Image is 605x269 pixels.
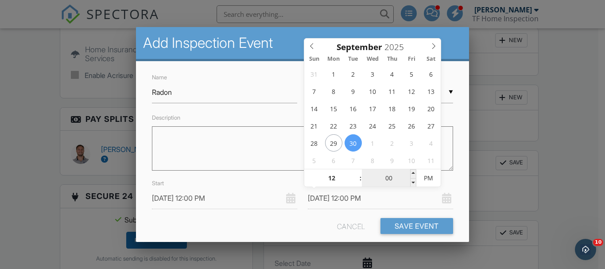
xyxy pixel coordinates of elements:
span: September 7, 2025 [306,82,323,100]
span: September 23, 2025 [345,117,362,134]
span: Fri [402,56,421,62]
span: September 27, 2025 [423,117,440,134]
label: Name [152,74,167,81]
span: September 12, 2025 [403,82,420,100]
span: September 20, 2025 [423,100,440,117]
span: Sat [421,56,441,62]
span: September 11, 2025 [384,82,401,100]
label: Start [152,180,164,187]
span: Mon [324,56,343,62]
span: September 9, 2025 [345,82,362,100]
span: September 19, 2025 [403,100,420,117]
button: Save Event [380,218,453,234]
span: September 18, 2025 [384,100,401,117]
span: October 9, 2025 [384,152,401,169]
span: October 3, 2025 [403,134,420,152]
span: September 21, 2025 [306,117,323,134]
span: Scroll to increment [337,43,382,51]
span: September 26, 2025 [403,117,420,134]
span: September 10, 2025 [364,82,381,100]
span: September 6, 2025 [423,65,440,82]
span: October 11, 2025 [423,152,440,169]
span: September 1, 2025 [325,65,342,82]
span: September 22, 2025 [325,117,342,134]
span: October 10, 2025 [403,152,420,169]
span: October 4, 2025 [423,134,440,152]
span: September 29, 2025 [325,134,342,152]
span: October 1, 2025 [364,134,381,152]
div: Cancel [337,218,365,234]
span: 10 [593,239,603,246]
span: September 16, 2025 [345,100,362,117]
span: September 30, 2025 [345,134,362,152]
span: Tue [343,56,363,62]
span: September 25, 2025 [384,117,401,134]
span: October 8, 2025 [364,152,381,169]
span: August 31, 2025 [306,65,323,82]
input: Select Date [152,187,297,209]
span: Sun [304,56,324,62]
input: Scroll to increment [382,41,411,53]
span: October 5, 2025 [306,152,323,169]
span: Wed [363,56,382,62]
span: September 24, 2025 [364,117,381,134]
span: September 2, 2025 [345,65,362,82]
span: Click to toggle [416,169,441,187]
input: Scroll to increment [304,169,359,187]
input: Select Date [308,187,453,209]
iframe: Intercom live chat [575,239,596,260]
span: Thu [382,56,402,62]
span: October 7, 2025 [345,152,362,169]
span: September 17, 2025 [364,100,381,117]
span: September 15, 2025 [325,100,342,117]
input: Scroll to increment [362,169,416,187]
span: September 4, 2025 [384,65,401,82]
span: September 3, 2025 [364,65,381,82]
label: Description [152,114,180,121]
span: September 14, 2025 [306,100,323,117]
span: September 5, 2025 [403,65,420,82]
span: October 6, 2025 [325,152,342,169]
span: October 2, 2025 [384,134,401,152]
span: September 13, 2025 [423,82,440,100]
span: September 28, 2025 [306,134,323,152]
h2: Add Inspection Event [143,34,462,52]
span: : [359,169,362,187]
span: September 8, 2025 [325,82,342,100]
